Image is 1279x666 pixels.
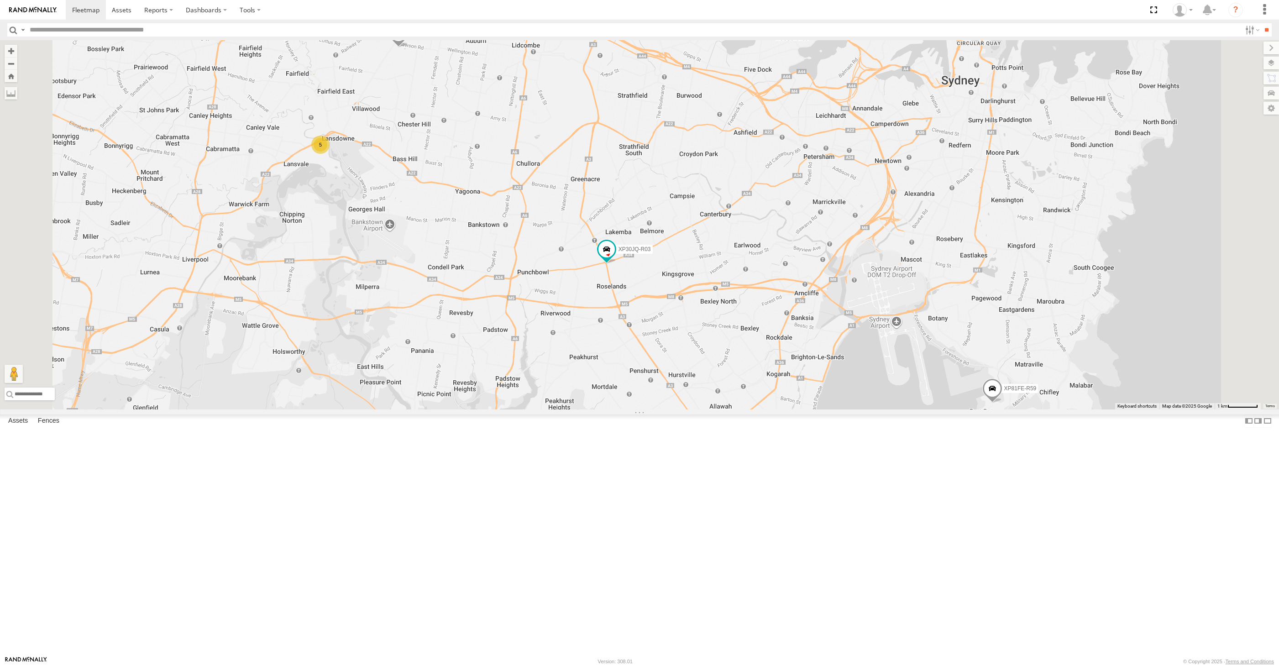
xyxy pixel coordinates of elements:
[1265,404,1275,408] a: Terms (opens in new tab)
[1004,385,1037,392] span: XP81FE-R59
[33,414,64,427] label: Fences
[619,246,651,252] span: XP30JQ-R03
[5,57,17,70] button: Zoom out
[1117,403,1157,409] button: Keyboard shortcuts
[9,7,57,13] img: rand-logo.svg
[1215,403,1261,409] button: Map Scale: 1 km per 63 pixels
[1169,3,1196,17] div: Quang MAC
[5,70,17,82] button: Zoom Home
[5,87,17,100] label: Measure
[1162,404,1212,409] span: Map data ©2025 Google
[5,365,23,383] button: Drag Pegman onto the map to open Street View
[5,45,17,57] button: Zoom in
[1263,414,1272,428] label: Hide Summary Table
[598,659,633,664] div: Version: 308.01
[1242,23,1261,37] label: Search Filter Options
[1228,3,1243,17] i: ?
[1263,102,1279,115] label: Map Settings
[5,657,47,666] a: Visit our Website
[1183,659,1274,664] div: © Copyright 2025 -
[19,23,26,37] label: Search Query
[1217,404,1227,409] span: 1 km
[4,414,32,427] label: Assets
[1226,659,1274,664] a: Terms and Conditions
[311,136,330,154] div: 5
[1253,414,1263,428] label: Dock Summary Table to the Right
[1244,414,1253,428] label: Dock Summary Table to the Left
